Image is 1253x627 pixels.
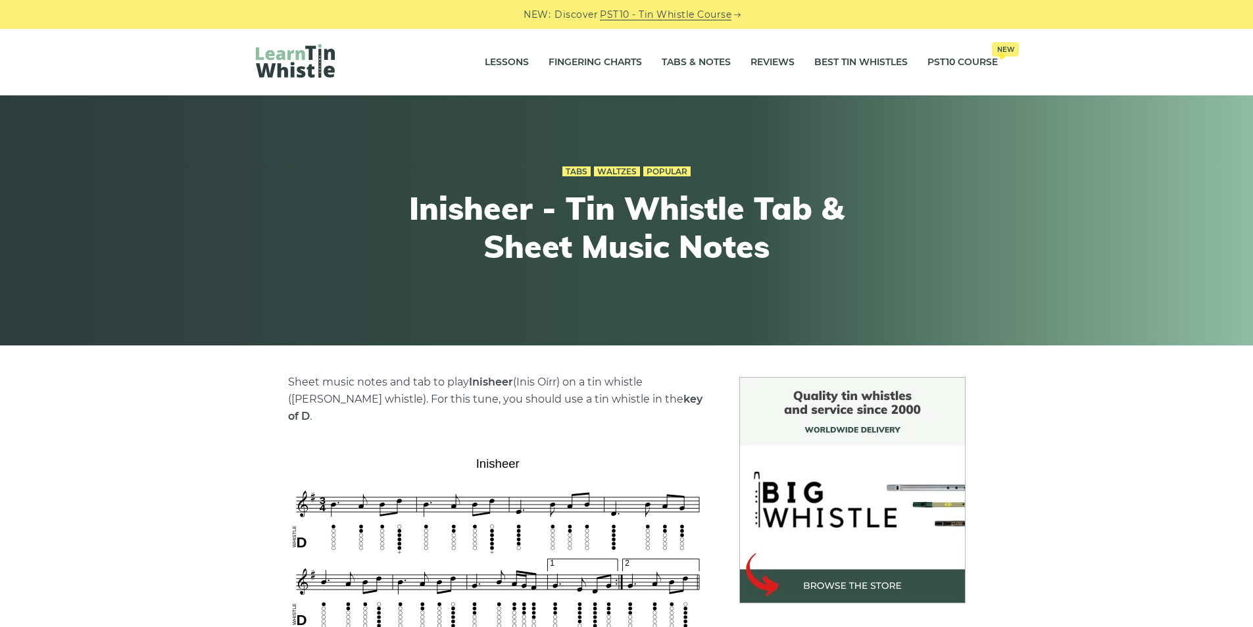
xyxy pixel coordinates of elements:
[256,44,335,78] img: LearnTinWhistle.com
[549,46,642,79] a: Fingering Charts
[288,374,708,425] p: Sheet music notes and tab to play (Inis Oírr) on a tin whistle ([PERSON_NAME] whistle). For this ...
[814,46,908,79] a: Best Tin Whistles
[750,46,795,79] a: Reviews
[469,376,513,388] strong: Inisheer
[662,46,731,79] a: Tabs & Notes
[927,46,998,79] a: PST10 CourseNew
[739,377,966,603] img: BigWhistle Tin Whistle Store
[485,46,529,79] a: Lessons
[643,166,691,177] a: Popular
[992,42,1019,57] span: New
[594,166,640,177] a: Waltzes
[562,166,591,177] a: Tabs
[288,393,702,422] strong: key of D
[385,189,869,265] h1: Inisheer - Tin Whistle Tab & Sheet Music Notes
